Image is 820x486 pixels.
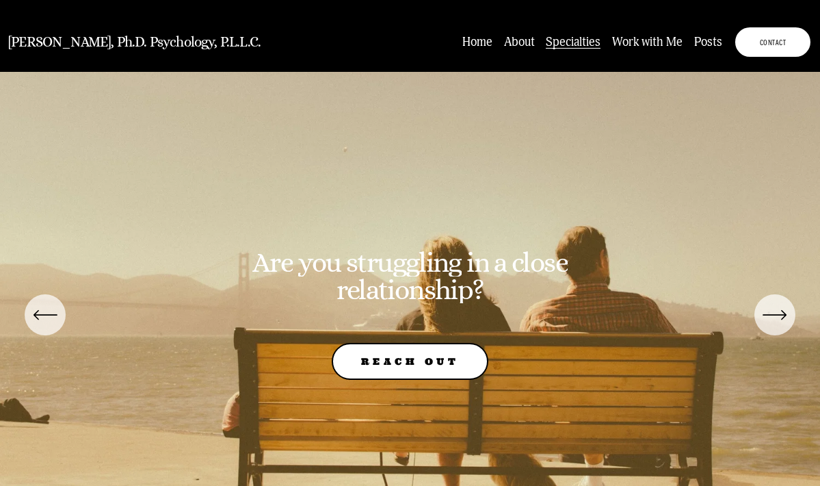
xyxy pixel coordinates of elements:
a: Work with Me [612,33,683,51]
span: Specialties [546,34,600,50]
a: [PERSON_NAME], Ph.D. Psychology, P.L.L.C. [8,34,261,50]
a: folder dropdown [546,33,600,51]
button: Previous [25,294,66,335]
a: CONTACT [734,26,812,58]
a: Home [462,33,492,51]
a: Reach out [332,343,488,380]
a: Posts [694,33,722,51]
a: About [504,33,535,51]
button: Next [754,294,795,335]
